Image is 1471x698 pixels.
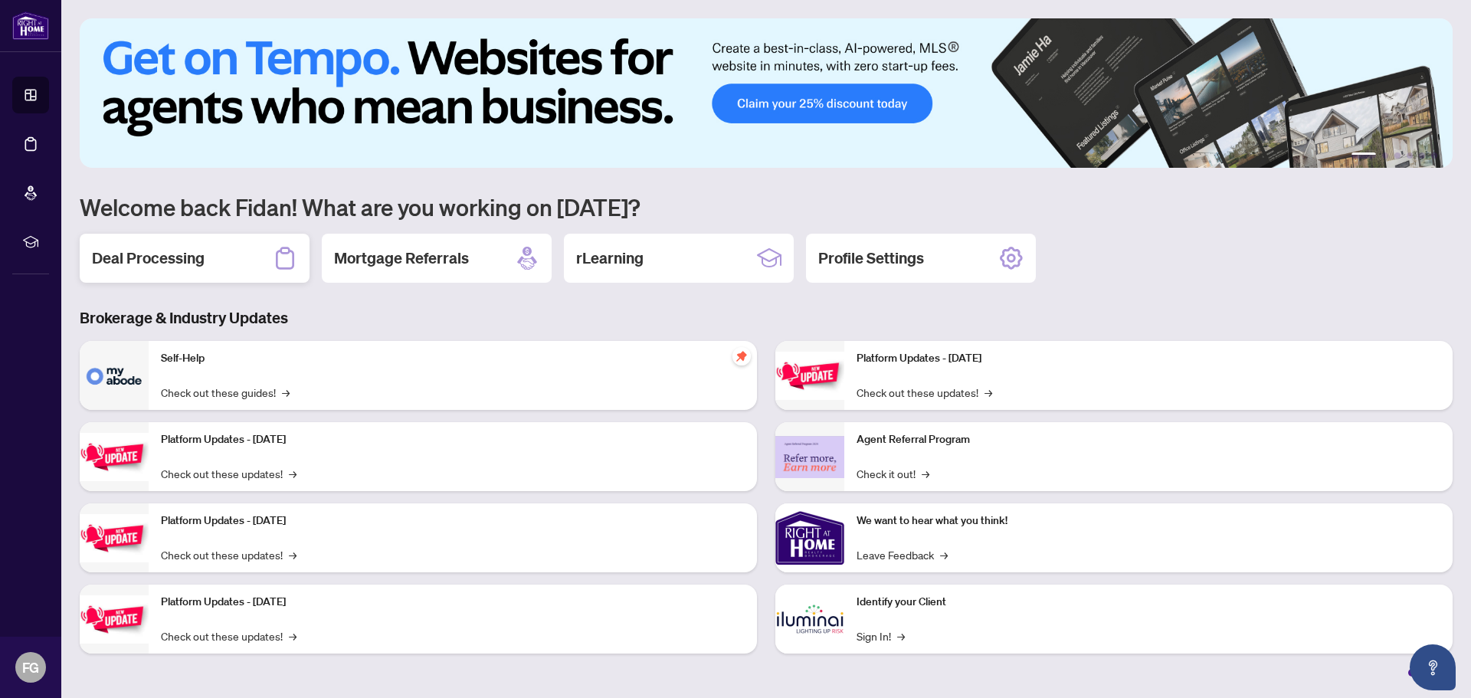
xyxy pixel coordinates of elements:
[775,585,844,654] img: Identify your Client
[857,628,905,644] a: Sign In!→
[775,503,844,572] img: We want to hear what you think!
[857,465,929,482] a: Check it out!→
[1407,152,1413,159] button: 4
[12,11,49,40] img: logo
[940,546,948,563] span: →
[922,465,929,482] span: →
[161,546,296,563] a: Check out these updates!→
[289,465,296,482] span: →
[732,347,751,365] span: pushpin
[80,341,149,410] img: Self-Help
[282,384,290,401] span: →
[857,384,992,401] a: Check out these updates!→
[80,433,149,481] img: Platform Updates - September 16, 2025
[80,595,149,644] img: Platform Updates - July 8, 2025
[334,247,469,269] h2: Mortgage Referrals
[1431,152,1437,159] button: 6
[1382,152,1388,159] button: 2
[289,628,296,644] span: →
[775,436,844,478] img: Agent Referral Program
[1394,152,1401,159] button: 3
[161,431,745,448] p: Platform Updates - [DATE]
[576,247,644,269] h2: rLearning
[857,350,1440,367] p: Platform Updates - [DATE]
[161,594,745,611] p: Platform Updates - [DATE]
[775,352,844,400] img: Platform Updates - June 23, 2025
[92,247,205,269] h2: Deal Processing
[161,350,745,367] p: Self-Help
[1351,152,1376,159] button: 1
[289,546,296,563] span: →
[857,594,1440,611] p: Identify your Client
[80,307,1453,329] h3: Brokerage & Industry Updates
[80,514,149,562] img: Platform Updates - July 21, 2025
[1419,152,1425,159] button: 5
[161,628,296,644] a: Check out these updates!→
[818,247,924,269] h2: Profile Settings
[161,465,296,482] a: Check out these updates!→
[857,546,948,563] a: Leave Feedback→
[22,657,39,678] span: FG
[161,513,745,529] p: Platform Updates - [DATE]
[80,192,1453,221] h1: Welcome back Fidan! What are you working on [DATE]?
[857,431,1440,448] p: Agent Referral Program
[1410,644,1456,690] button: Open asap
[161,384,290,401] a: Check out these guides!→
[857,513,1440,529] p: We want to hear what you think!
[984,384,992,401] span: →
[897,628,905,644] span: →
[80,18,1453,168] img: Slide 0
